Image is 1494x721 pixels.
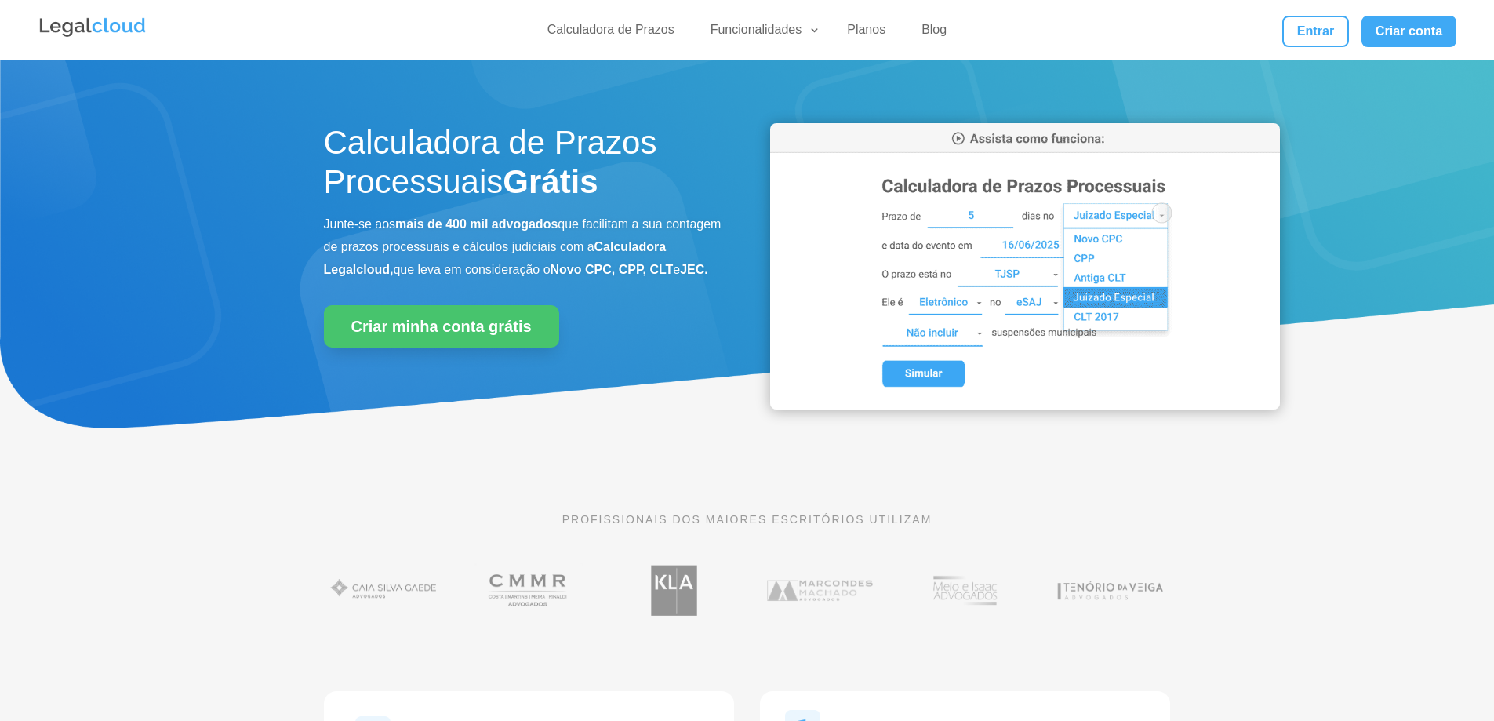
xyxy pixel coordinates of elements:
[680,263,708,276] b: JEC.
[469,557,589,624] img: Costa Martins Meira Rinaldi Advogados
[1050,557,1170,624] img: Tenório da Veiga Advogados
[760,557,880,624] img: Marcondes Machado Advogados utilizam a Legalcloud
[701,22,821,45] a: Funcionalidades
[324,305,559,348] a: Criar minha conta grátis
[838,22,895,45] a: Planos
[614,557,734,624] img: Koury Lopes Advogados
[1282,16,1348,47] a: Entrar
[770,399,1280,412] a: Calculadora de Prazos Processuais da Legalcloud
[912,22,956,45] a: Blog
[395,217,558,231] b: mais de 400 mil advogados
[503,163,598,200] strong: Grátis
[538,22,684,45] a: Calculadora de Prazos
[38,16,147,39] img: Legalcloud Logo
[38,28,147,42] a: Logo da Legalcloud
[324,557,444,624] img: Gaia Silva Gaede Advogados Associados
[1361,16,1457,47] a: Criar conta
[324,213,724,281] p: Junte-se aos que facilitam a sua contagem de prazos processuais e cálculos judiciais com a que le...
[551,263,674,276] b: Novo CPC, CPP, CLT
[324,240,667,276] b: Calculadora Legalcloud,
[770,123,1280,410] img: Calculadora de Prazos Processuais da Legalcloud
[324,511,1171,528] p: PROFISSIONAIS DOS MAIORES ESCRITÓRIOS UTILIZAM
[905,557,1025,624] img: Profissionais do escritório Melo e Isaac Advogados utilizam a Legalcloud
[324,123,724,210] h1: Calculadora de Prazos Processuais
